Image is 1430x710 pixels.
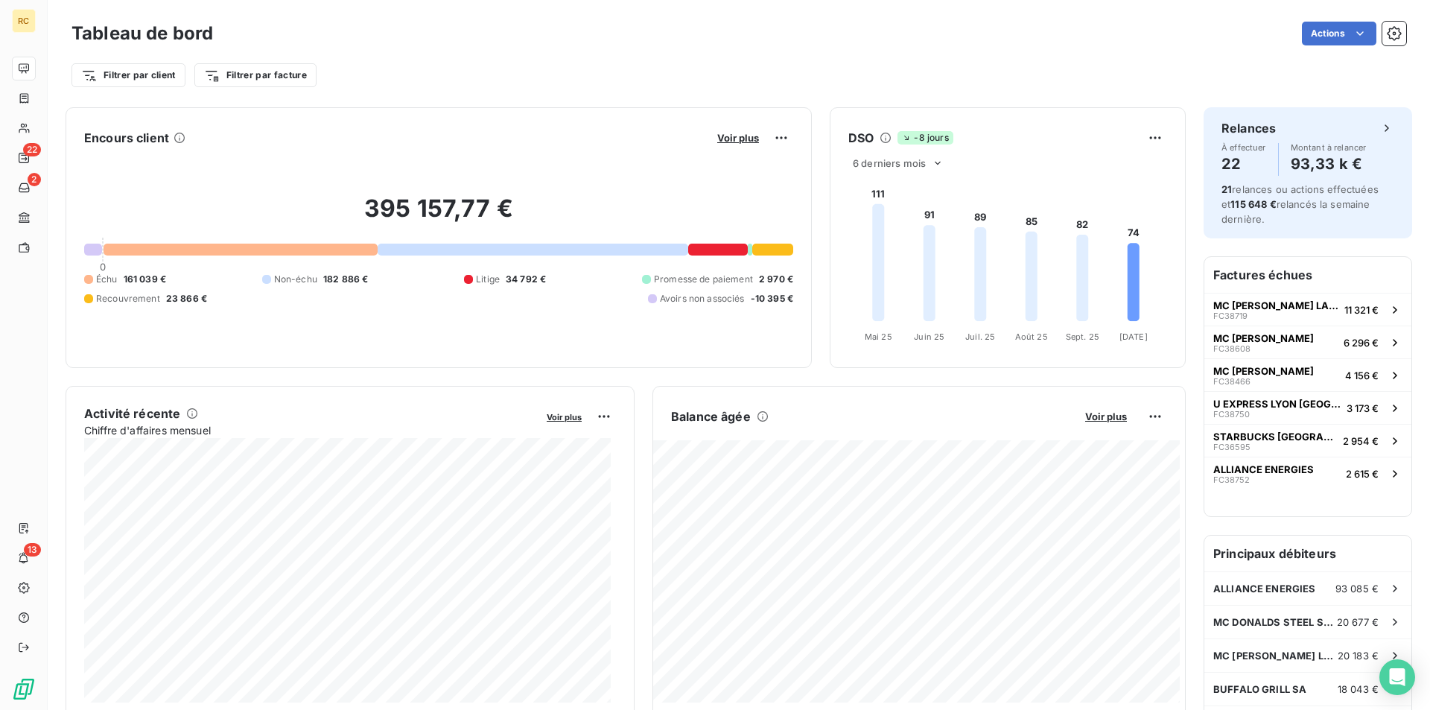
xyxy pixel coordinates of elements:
[1302,22,1376,45] button: Actions
[1213,583,1316,595] span: ALLIANCE ENERGIES
[1213,683,1306,695] span: BUFFALO GRILL SA
[1344,304,1379,316] span: 11 321 €
[28,173,41,186] span: 2
[24,543,41,557] span: 13
[100,261,106,273] span: 0
[1204,536,1411,571] h6: Principaux débiteurs
[1213,365,1314,377] span: MC [PERSON_NAME]
[660,292,745,305] span: Avoirs non associés
[84,194,793,238] h2: 395 157,77 €
[1081,410,1131,423] button: Voir plus
[1346,468,1379,480] span: 2 615 €
[1343,435,1379,447] span: 2 954 €
[759,273,793,286] span: 2 970 €
[1213,344,1251,353] span: FC38608
[1119,332,1148,342] tspan: [DATE]
[1204,293,1411,326] button: MC [PERSON_NAME] LA RICAMARIEFC3871911 321 €
[71,63,185,87] button: Filtrer par client
[1379,659,1415,695] div: Open Intercom Messenger
[865,332,892,342] tspan: Mai 25
[1213,311,1248,320] span: FC38719
[1221,183,1232,195] span: 21
[476,273,500,286] span: Litige
[12,677,36,701] img: Logo LeanPay
[96,292,160,305] span: Recouvrement
[1204,424,1411,457] button: STARBUCKS [GEOGRAPHIC_DATA]FC365952 954 €
[717,132,759,144] span: Voir plus
[1204,457,1411,489] button: ALLIANCE ENERGIESFC387522 615 €
[1066,332,1099,342] tspan: Sept. 25
[713,131,763,145] button: Voir plus
[1204,358,1411,391] button: MC [PERSON_NAME]FC384664 156 €
[654,273,753,286] span: Promesse de paiement
[853,157,926,169] span: 6 derniers mois
[1213,431,1337,443] span: STARBUCKS [GEOGRAPHIC_DATA]
[1335,583,1379,595] span: 93 085 €
[1291,152,1367,176] h4: 93,33 k €
[506,273,546,286] span: 34 792 €
[1213,410,1250,419] span: FC38750
[542,410,586,423] button: Voir plus
[71,20,213,47] h3: Tableau de bord
[84,422,536,438] span: Chiffre d'affaires mensuel
[671,408,751,425] h6: Balance âgée
[965,332,995,342] tspan: Juil. 25
[1204,257,1411,293] h6: Factures échues
[1347,402,1379,414] span: 3 173 €
[1344,337,1379,349] span: 6 296 €
[1213,332,1314,344] span: MC [PERSON_NAME]
[1221,183,1379,225] span: relances ou actions effectuées et relancés la semaine dernière.
[274,273,317,286] span: Non-échu
[1345,370,1379,381] span: 4 156 €
[1213,650,1338,662] span: MC [PERSON_NAME] LA RICAMARIE
[914,332,944,342] tspan: Juin 25
[547,412,582,422] span: Voir plus
[323,273,368,286] span: 182 886 €
[1213,377,1251,386] span: FC38466
[1204,391,1411,424] button: U EXPRESS LYON [GEOGRAPHIC_DATA]FC387503 173 €
[848,129,874,147] h6: DSO
[1221,143,1266,152] span: À effectuer
[1015,332,1048,342] tspan: Août 25
[1213,463,1314,475] span: ALLIANCE ENERGIES
[751,292,793,305] span: -10 395 €
[1213,443,1251,451] span: FC36595
[1213,299,1338,311] span: MC [PERSON_NAME] LA RICAMARIE
[1230,198,1276,210] span: 115 648 €
[12,9,36,33] div: RC
[84,405,180,422] h6: Activité récente
[124,273,166,286] span: 161 039 €
[194,63,317,87] button: Filtrer par facture
[23,143,41,156] span: 22
[1221,119,1276,137] h6: Relances
[1085,411,1127,422] span: Voir plus
[1213,398,1341,410] span: U EXPRESS LYON [GEOGRAPHIC_DATA]
[1338,650,1379,662] span: 20 183 €
[84,129,169,147] h6: Encours client
[96,273,118,286] span: Échu
[1338,683,1379,695] span: 18 043 €
[1213,616,1337,628] span: MC DONALDS STEEL ST ETIENNE
[1213,475,1250,484] span: FC38752
[1204,326,1411,358] button: MC [PERSON_NAME]FC386086 296 €
[1221,152,1266,176] h4: 22
[1291,143,1367,152] span: Montant à relancer
[166,292,207,305] span: 23 866 €
[1337,616,1379,628] span: 20 677 €
[897,131,953,145] span: -8 jours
